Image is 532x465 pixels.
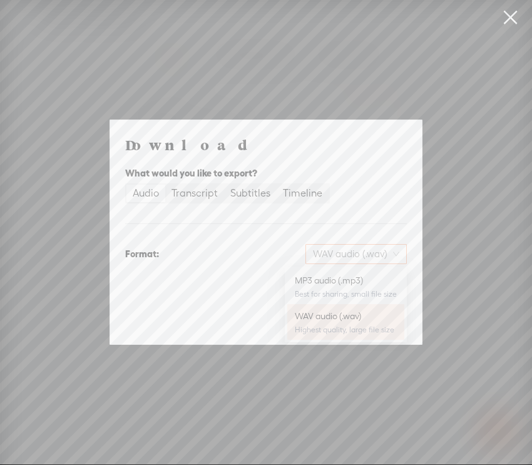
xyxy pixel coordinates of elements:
[230,185,270,202] div: Subtitles
[313,245,399,263] span: WAV audio (.wav)
[295,289,397,299] div: Best for sharing, small file size
[295,274,397,287] div: MP3 audio (.mp3)
[295,310,397,322] div: WAV audio (.wav)
[171,185,218,202] div: Transcript
[125,183,330,203] div: segmented control
[283,185,322,202] div: Timeline
[295,325,397,335] div: Highest quality, large file size
[125,166,407,181] div: What would you like to export?
[133,185,159,202] div: Audio
[125,247,159,262] div: Format:
[125,135,407,154] h4: Download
